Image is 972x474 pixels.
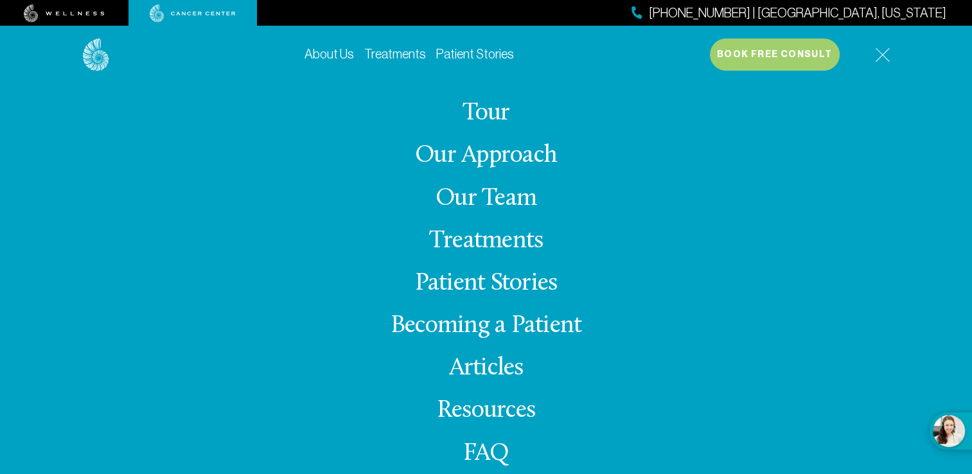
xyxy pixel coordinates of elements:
a: Treatments [364,47,426,61]
a: [PHONE_NUMBER] | [GEOGRAPHIC_DATA], [US_STATE] [632,4,946,22]
a: Our Team [436,186,536,211]
a: Patient Stories [415,271,558,296]
a: Resources [437,398,535,423]
button: Book Free Consult [710,39,840,71]
a: Treatments [429,229,543,254]
img: wellness [24,4,105,22]
a: Articles [449,356,524,381]
span: [PHONE_NUMBER] | [GEOGRAPHIC_DATA], [US_STATE] [649,4,946,22]
a: About Us [305,47,354,61]
img: logo [83,39,109,71]
a: Tour [463,101,510,126]
a: Our Approach [415,143,557,168]
img: icon-hamburger [875,48,890,62]
a: Becoming a Patient [391,313,581,338]
img: cancer center [150,4,236,22]
a: FAQ [463,441,509,466]
a: Patient Stories [436,47,514,61]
